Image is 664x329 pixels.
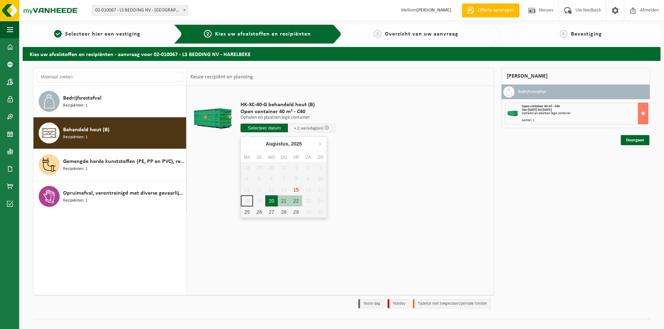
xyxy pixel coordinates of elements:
span: HK-XC-40-G behandeld hout (B) [241,101,335,108]
button: Opruimafval, verontreinigd met diverse gevaarlijke afvalstoffen Recipiënten: 1 [33,181,186,212]
span: Recipiënten: 1 [63,134,87,141]
span: 02-010067 - LS BEDDING NV - HARELBEKE [92,6,188,15]
span: Offerte aanvragen [476,7,516,14]
span: Selecteer hier een vestiging [65,31,140,37]
div: za [302,154,314,161]
div: 21 [278,195,290,206]
span: 3 [374,30,381,38]
div: Augustus, [263,138,305,149]
button: Bedrijfsrestafval Recipiënten: 1 [33,86,186,117]
div: Keuze recipiënt en planning [187,68,257,86]
span: Recipiënten: 1 [63,197,87,204]
div: Aantal: 1 [522,119,648,122]
span: 02-010067 - LS BEDDING NV - HARELBEKE [92,5,188,16]
div: 25 [241,206,253,218]
span: 4 [560,30,567,38]
div: 26 [253,206,265,218]
span: 1 [54,30,62,38]
li: Vaste dag [358,299,384,308]
div: wo [265,154,277,161]
input: Materiaal zoeken [37,72,183,82]
button: Gemengde harde kunststoffen (PE, PP en PVC), recycleerbaar (industrieel) Recipiënten: 1 [33,149,186,181]
div: 28 [278,206,290,218]
span: Bedrijfsrestafval [63,94,101,102]
li: Holiday [388,299,409,308]
div: 29 [290,206,302,218]
span: Behandeld hout (B) [63,126,109,134]
i: 2025 [291,141,302,146]
div: 20 [265,195,277,206]
input: Selecteer datum [241,124,288,132]
span: Gemengde harde kunststoffen (PE, PP en PVC), recycleerbaar (industrieel) [63,157,184,166]
button: Behandeld hout (B) Recipiënten: 1 [33,117,186,149]
div: [PERSON_NAME] [501,68,650,85]
span: Open container 40 m³ - C40 [241,108,335,115]
span: + 2 werkdag(en) [294,126,323,131]
span: Kies uw afvalstoffen en recipiënten [215,31,311,37]
h3: Bedrijfsrestafval [518,86,546,97]
a: 1Selecteer hier een vestiging [26,30,168,38]
span: Bevestiging [571,31,602,37]
div: do [278,154,290,161]
a: Doorgaan [621,135,649,145]
div: 22 [290,195,302,206]
div: di [253,154,265,161]
p: Ophalen en plaatsen lege container [241,115,335,120]
span: Opruimafval, verontreinigd met diverse gevaarlijke afvalstoffen [63,189,184,197]
span: Recipiënten: 1 [63,166,87,172]
div: 27 [265,206,277,218]
div: Ophalen en plaatsen lege container [522,112,648,115]
span: Overzicht van uw aanvraag [385,31,458,37]
span: Open container 40 m³ - C40 [522,104,560,108]
h2: Kies uw afvalstoffen en recipiënten - aanvraag voor 02-010067 - LS BEDDING NV - HARELBEKE [23,47,661,61]
strong: [PERSON_NAME] [417,8,451,13]
div: ma [241,154,253,161]
li: Tijdelijk niet toegestaan/période limitée [413,299,491,308]
a: Offerte aanvragen [462,3,519,17]
span: 2 [204,30,212,38]
div: zo [314,154,327,161]
span: Recipiënten: 1 [63,102,87,109]
strong: Van [DATE] tot [DATE] [522,108,552,112]
div: vr [290,154,302,161]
